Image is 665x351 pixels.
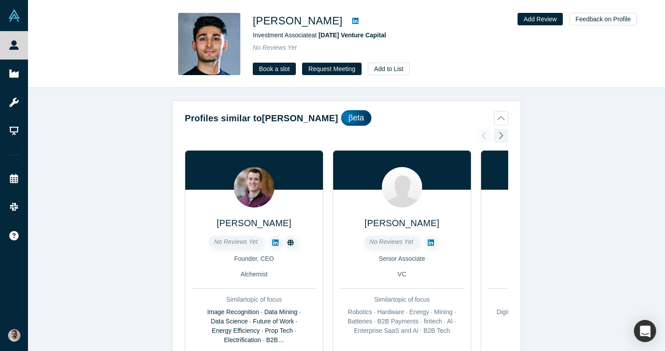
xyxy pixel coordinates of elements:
img: Fedor Pavlovich's Profile Image [382,167,422,207]
div: Similar topic of focus [191,295,317,304]
div: Similar topic of focus [339,295,465,304]
a: [PERSON_NAME] [365,218,439,228]
span: Investment Associate at [253,32,386,39]
div: βeta [341,110,371,126]
span: Robotics · Hardware · Energy · Mining · Batteries · B2B Payments · fintech · AI · Enterprise SaaS... [348,308,456,334]
button: Feedback on Profile [569,13,637,25]
button: Add Review [518,13,563,25]
button: Request Meeting [302,63,362,75]
span: Senior Associate [379,255,425,262]
a: Book a slot [253,63,296,75]
h2: Profiles similar to [PERSON_NAME] [185,112,338,125]
span: Digital Health · fintech · Vertical SaaS · Enterprise SaaS [497,308,603,325]
a: [DATE] Venture Capital [319,32,386,39]
button: Profiles similar to[PERSON_NAME]βeta [185,110,508,126]
h1: [PERSON_NAME] [253,13,342,29]
img: Alchemist Vault Logo [8,9,20,22]
button: Add to List [368,63,410,75]
div: VC [339,270,465,279]
img: Ben Phillips's Profile Image [234,167,274,207]
div: Similar topic of focus [487,295,613,304]
span: No Reviews Yet [253,44,297,51]
div: VC [487,270,613,279]
img: Gotam Bhardwaj's Account [8,329,20,342]
span: No Reviews Yet [370,238,414,245]
span: No Reviews Yet [214,238,258,245]
div: Alchemist [191,270,317,279]
a: [PERSON_NAME] [217,218,291,228]
div: Image Recognition · Data Mining · Data Science · Future of Work · Energy Efficiency · Prop Tech ·... [191,307,317,345]
span: Founder, CEO [234,255,274,262]
img: Mehron Sharq's Profile Image [178,13,240,75]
